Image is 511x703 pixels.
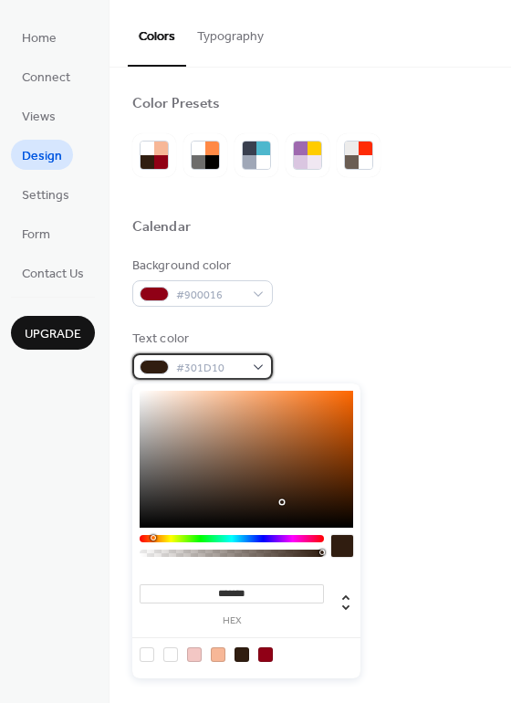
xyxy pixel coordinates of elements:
[140,616,324,626] label: hex
[163,647,178,662] div: rgb(255, 255, 255)
[132,257,269,276] div: Background color
[140,647,154,662] div: rgba(0, 0, 0, 0)
[22,147,62,166] span: Design
[22,226,50,245] span: Form
[176,286,244,305] span: #900016
[11,257,95,288] a: Contact Us
[11,179,80,209] a: Settings
[11,316,95,350] button: Upgrade
[22,265,84,284] span: Contact Us
[132,95,220,114] div: Color Presets
[235,647,249,662] div: rgb(48, 29, 16)
[22,68,70,88] span: Connect
[11,22,68,52] a: Home
[132,330,269,349] div: Text color
[258,647,273,662] div: rgb(144, 0, 22)
[22,29,57,48] span: Home
[211,647,225,662] div: rgb(247, 183, 151)
[25,325,81,344] span: Upgrade
[11,218,61,248] a: Form
[11,100,67,131] a: Views
[176,359,244,378] span: #301D10
[11,61,81,91] a: Connect
[11,140,73,170] a: Design
[22,108,56,127] span: Views
[187,647,202,662] div: rgb(243, 199, 196)
[132,218,191,237] div: Calendar
[22,186,69,205] span: Settings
